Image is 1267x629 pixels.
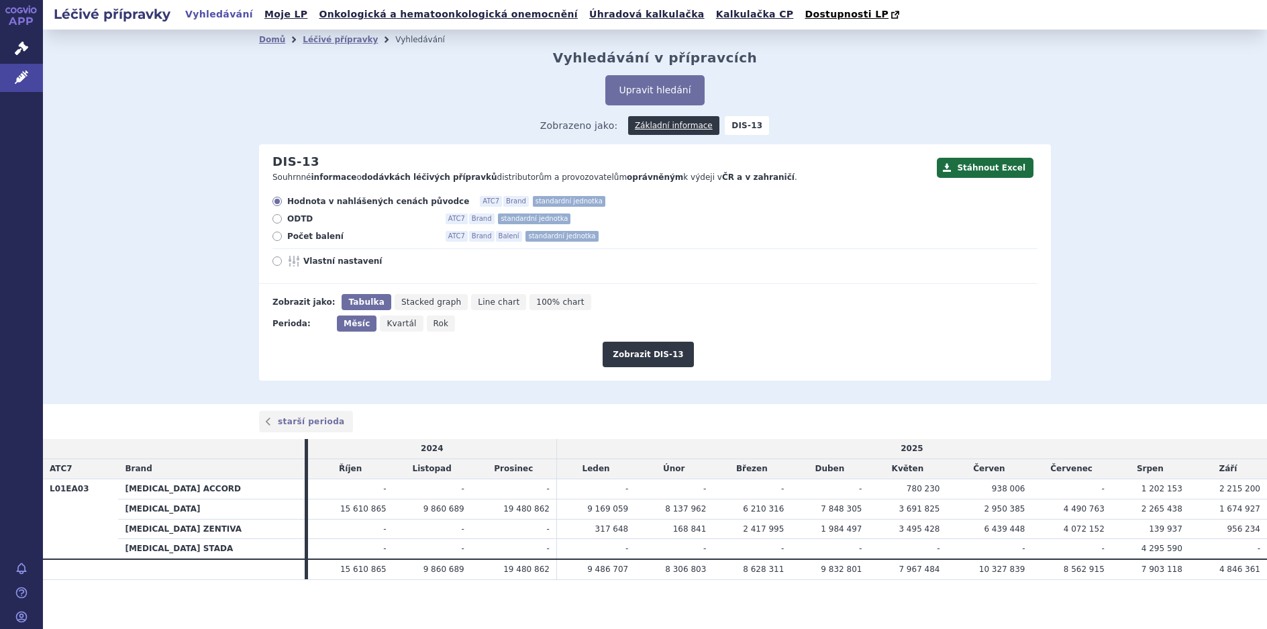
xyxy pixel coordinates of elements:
a: Onkologická a hematoonkologická onemocnění [315,5,582,23]
a: Základní informace [628,116,719,135]
th: L01EA03 [43,479,118,559]
strong: ČR a v zahraničí [722,173,795,182]
span: - [547,544,550,553]
span: Line chart [478,297,519,307]
span: 1 674 927 [1219,504,1260,514]
span: Brand [469,213,495,224]
span: 780 230 [907,484,940,493]
span: 2 950 385 [984,504,1025,514]
span: - [859,544,862,553]
button: Stáhnout Excel [937,158,1033,178]
a: Vyhledávání [181,5,257,23]
span: standardní jednotka [525,231,598,242]
span: 8 306 803 [665,565,706,574]
span: - [781,484,784,493]
td: Duben [791,459,868,479]
span: 9 486 707 [587,565,628,574]
td: Červenec [1031,459,1111,479]
span: 4 846 361 [1219,565,1260,574]
span: 7 967 484 [899,565,940,574]
span: - [625,544,628,553]
span: 10 327 839 [979,565,1025,574]
a: Dostupnosti LP [801,5,906,24]
strong: informace [311,173,357,182]
span: 100% chart [536,297,584,307]
th: [MEDICAL_DATA] [118,499,304,519]
span: Tabulka [348,297,384,307]
h2: Vyhledávání v přípravcích [553,50,758,66]
span: 9 860 689 [423,504,464,514]
span: 6 439 448 [984,524,1025,534]
div: Perioda: [272,316,330,332]
span: 9 860 689 [423,565,464,574]
span: - [1101,484,1104,493]
span: 4 072 152 [1064,524,1105,534]
span: Kvartál [387,319,416,328]
span: 19 480 862 [503,565,550,574]
td: Říjen [308,459,393,479]
span: - [547,524,550,534]
span: 4 490 763 [1064,504,1105,514]
span: - [547,484,550,493]
span: Hodnota v nahlášených cenách původce [287,196,469,207]
li: Vyhledávání [395,30,462,50]
span: 1 984 497 [821,524,862,534]
span: 938 006 [992,484,1025,493]
span: 2 417 995 [743,524,784,534]
span: - [383,544,386,553]
th: [MEDICAL_DATA] ZENTIVA [118,519,304,539]
a: Domů [259,35,285,44]
span: Stacked graph [401,297,461,307]
span: Zobrazeno jako: [540,116,618,135]
span: Vlastní nastavení [303,256,451,267]
span: Balení [496,231,522,242]
span: 139 937 [1149,524,1182,534]
span: - [703,544,706,553]
span: - [461,524,464,534]
span: 19 480 862 [503,504,550,514]
td: Červen [946,459,1031,479]
span: 2 215 200 [1219,484,1260,493]
span: Měsíc [344,319,370,328]
span: 3 495 428 [899,524,940,534]
span: standardní jednotka [498,213,570,224]
span: 8 137 962 [665,504,706,514]
span: 6 210 316 [743,504,784,514]
span: - [937,544,940,553]
span: 1 202 153 [1142,484,1182,493]
span: - [383,524,386,534]
td: Srpen [1111,459,1189,479]
span: - [461,484,464,493]
span: 9 169 059 [587,504,628,514]
h2: Léčivé přípravky [43,5,181,23]
a: Kalkulačka CP [712,5,798,23]
span: 7 903 118 [1142,565,1182,574]
td: Září [1189,459,1267,479]
span: 15 610 865 [340,504,387,514]
span: 2 265 438 [1142,504,1182,514]
span: - [703,484,706,493]
span: Brand [503,196,529,207]
span: - [859,484,862,493]
span: standardní jednotka [533,196,605,207]
span: 9 832 801 [821,565,862,574]
span: - [461,544,464,553]
span: ATC7 [446,213,468,224]
button: Zobrazit DIS-13 [603,342,693,367]
span: Dostupnosti LP [805,9,889,19]
a: Úhradová kalkulačka [585,5,709,23]
span: - [1258,544,1260,553]
span: - [625,484,628,493]
td: Březen [713,459,791,479]
td: Květen [868,459,946,479]
span: Brand [469,231,495,242]
span: - [1022,544,1025,553]
a: Léčivé přípravky [303,35,378,44]
td: Únor [635,459,713,479]
th: [MEDICAL_DATA] STADA [118,539,304,559]
span: 8 562 915 [1064,565,1105,574]
a: starší perioda [259,411,353,432]
strong: DIS-13 [725,116,769,135]
td: Prosinec [471,459,557,479]
span: Počet balení [287,231,435,242]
